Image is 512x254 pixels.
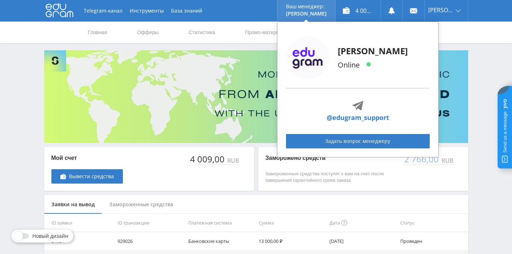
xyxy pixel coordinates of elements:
[403,154,440,164] div: 2 766,00
[51,169,123,184] a: Вывести средства
[338,45,408,57] p: [PERSON_NAME]
[266,154,396,162] p: Заморожено средств
[244,22,289,43] a: Промо-материалы
[44,232,115,250] td: 21924
[137,22,160,43] a: Офферы
[51,154,123,162] p: Мой счет
[338,60,408,70] p: Online
[69,174,114,179] span: Вывести средства
[286,36,329,79] img: edugram_logo.png
[185,214,256,232] th: Платежная система
[256,214,327,232] th: Сумма
[327,113,389,123] a: @edugram_support
[286,134,430,148] a: Задать вопрос менеджеру
[327,232,397,250] td: [DATE]
[115,214,185,232] th: ID транзакции
[440,157,454,164] div: RUB
[87,22,108,43] a: Главная
[32,233,68,239] span: Новый дизайн
[44,50,468,143] img: Banner
[266,171,396,184] p: Замороженные средства поступят к вам на счет после завершения гарантийного срока заказа
[256,232,327,250] td: 13 000,00 ₽
[397,232,468,250] td: Проведен
[102,195,180,214] div: Замороженные средства
[286,4,327,9] p: Ваш менеджер:
[226,157,240,164] div: RUB
[189,154,226,164] div: 4 009,00
[188,22,216,43] a: Статистика
[286,11,327,17] p: [PERSON_NAME]
[44,214,115,232] th: ID заявки
[185,232,256,250] td: Банковские карты
[327,214,397,232] th: Дата
[115,232,185,250] td: 929026
[44,195,102,214] div: Заявки на вывод
[428,7,453,13] span: [PERSON_NAME]
[397,214,468,232] th: Статус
